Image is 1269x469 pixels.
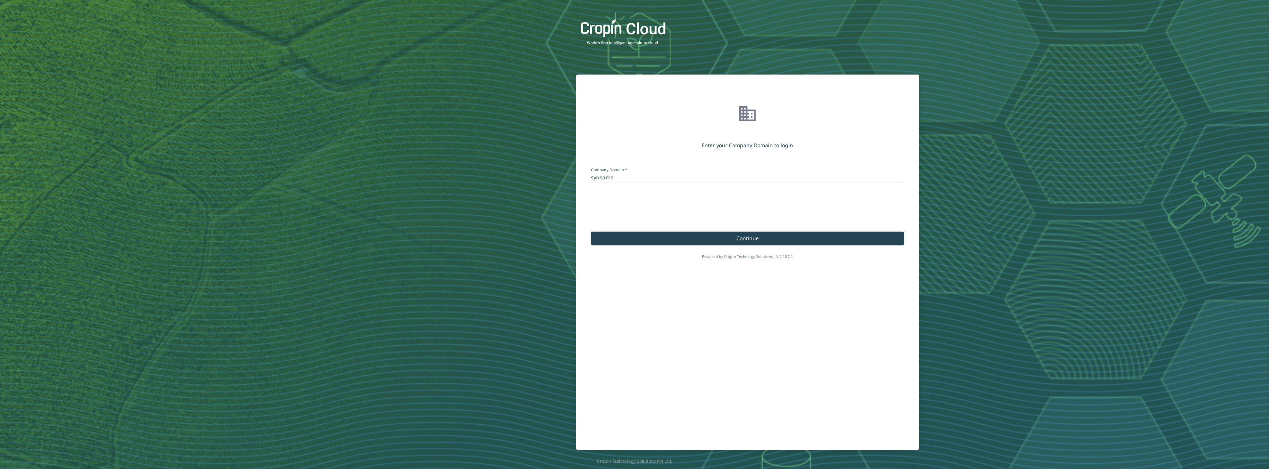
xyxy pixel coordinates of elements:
[736,235,759,242] span: Continue
[702,142,793,148] span: Enter your Company Domain to login
[776,254,793,259] span: V 2.107.1
[702,254,793,259] span: Powered by Cropin Technolgy Solutions |
[591,232,904,245] button: Continue
[737,104,758,124] img: loginPageBusinsessIcon.svg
